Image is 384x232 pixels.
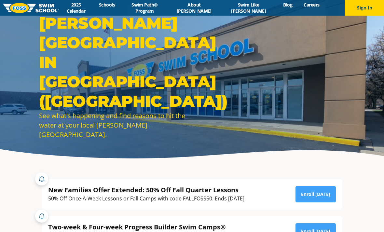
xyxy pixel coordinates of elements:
[48,223,226,231] div: Two-week & Four-week Progress Builder Swim Camps®
[59,2,93,14] a: 2025 Calendar
[121,2,169,14] a: Swim Path® Program
[169,2,219,14] a: About [PERSON_NAME]
[39,111,189,139] div: See what's happening and find reasons to hit the water at your local [PERSON_NAME][GEOGRAPHIC_DATA].
[93,2,120,8] a: Schools
[295,186,336,202] a: Enroll [DATE]
[3,3,59,13] img: FOSS Swim School Logo
[220,2,278,14] a: Swim Like [PERSON_NAME]
[48,194,246,203] div: 50% Off Once-A-Week Lessons or Fall Camps with code FALLFOSS50. Ends [DATE].
[48,185,246,194] div: New Families Offer Extended: 50% Off Fall Quarter Lessons
[298,2,325,8] a: Careers
[278,2,298,8] a: Blog
[39,13,189,111] h1: [PERSON_NAME][GEOGRAPHIC_DATA] in [GEOGRAPHIC_DATA] ([GEOGRAPHIC_DATA])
